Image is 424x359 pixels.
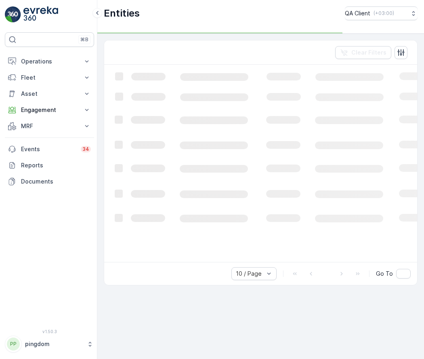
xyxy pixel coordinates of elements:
[5,86,94,102] button: Asset
[376,270,393,278] span: Go To
[351,49,386,57] p: Clear Filters
[5,118,94,134] button: MRF
[21,90,78,98] p: Asset
[5,53,94,70] button: Operations
[5,157,94,173] a: Reports
[345,9,370,17] p: QA Client
[335,46,391,59] button: Clear Filters
[374,10,394,17] p: ( +03:00 )
[21,145,76,153] p: Events
[21,74,78,82] p: Fleet
[82,146,89,152] p: 34
[104,7,140,20] p: Entities
[7,338,20,351] div: PP
[5,102,94,118] button: Engagement
[5,329,94,334] span: v 1.50.3
[5,141,94,157] a: Events34
[21,106,78,114] p: Engagement
[5,173,94,190] a: Documents
[21,57,78,65] p: Operations
[80,36,88,43] p: ⌘B
[21,122,78,130] p: MRF
[5,336,94,353] button: PPpingdom
[21,177,91,186] p: Documents
[5,70,94,86] button: Fleet
[21,161,91,169] p: Reports
[5,6,21,23] img: logo
[23,6,58,23] img: logo_light-DOdMpM7g.png
[345,6,418,20] button: QA Client(+03:00)
[25,340,83,348] p: pingdom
